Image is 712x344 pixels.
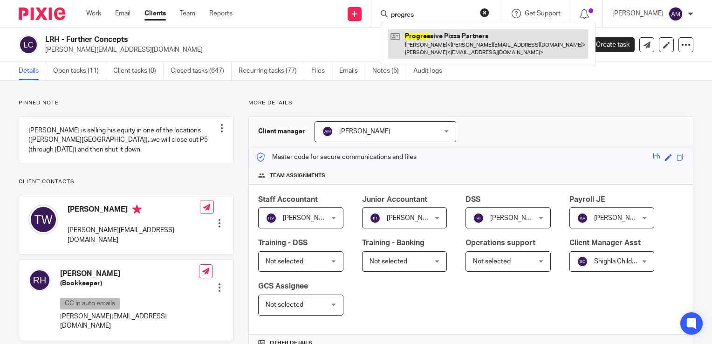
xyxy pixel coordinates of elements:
[258,239,308,247] span: Training - DSS
[266,302,303,308] span: Not selected
[480,8,489,17] button: Clear
[653,152,660,163] div: lrh
[19,7,65,20] img: Pixie
[132,205,142,214] i: Primary
[525,10,561,17] span: Get Support
[256,152,417,162] p: Master code for secure communications and files
[612,9,664,18] p: [PERSON_NAME]
[115,9,130,18] a: Email
[466,239,535,247] span: Operations support
[258,127,305,136] h3: Client manager
[53,62,106,80] a: Open tasks (11)
[370,213,381,224] img: svg%3E
[594,258,641,265] span: Shighla Childers
[311,62,332,80] a: Files
[473,258,511,265] span: Not selected
[60,312,199,331] p: [PERSON_NAME][EMAIL_ADDRESS][DOMAIN_NAME]
[577,256,588,267] img: svg%3E
[258,196,318,203] span: Staff Accountant
[283,215,334,221] span: [PERSON_NAME]
[60,269,199,279] h4: [PERSON_NAME]
[60,279,199,288] h5: (Bookkeeper)
[68,226,200,245] p: [PERSON_NAME][EMAIL_ADDRESS][DOMAIN_NAME]
[45,45,567,55] p: [PERSON_NAME][EMAIL_ADDRESS][DOMAIN_NAME]
[60,298,120,310] p: CC in auto emails
[594,215,645,221] span: [PERSON_NAME]
[19,99,234,107] p: Pinned note
[390,11,474,20] input: Search
[413,62,449,80] a: Audit logs
[372,62,406,80] a: Notes (5)
[577,213,588,224] img: svg%3E
[362,196,427,203] span: Junior Accountant
[28,205,58,234] img: svg%3E
[339,62,365,80] a: Emails
[668,7,683,21] img: svg%3E
[45,35,462,45] h2: LRH - Further Concepts
[270,172,325,179] span: Team assignments
[569,239,641,247] span: Client Manager Asst
[490,215,541,221] span: [PERSON_NAME]
[248,99,693,107] p: More details
[339,128,390,135] span: [PERSON_NAME]
[19,178,234,186] p: Client contacts
[569,196,605,203] span: Payroll JE
[171,62,232,80] a: Closed tasks (647)
[362,239,424,247] span: Training - Banking
[86,9,101,18] a: Work
[19,35,38,55] img: svg%3E
[28,269,51,291] img: svg%3E
[68,205,200,216] h4: [PERSON_NAME]
[370,258,407,265] span: Not selected
[322,126,333,137] img: svg%3E
[266,258,303,265] span: Not selected
[209,9,233,18] a: Reports
[19,62,46,80] a: Details
[113,62,164,80] a: Client tasks (0)
[258,282,308,290] span: GCS Assignee
[266,213,277,224] img: svg%3E
[466,196,480,203] span: DSS
[473,213,484,224] img: svg%3E
[180,9,195,18] a: Team
[387,215,438,221] span: [PERSON_NAME]
[581,37,635,52] a: Create task
[144,9,166,18] a: Clients
[239,62,304,80] a: Recurring tasks (77)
